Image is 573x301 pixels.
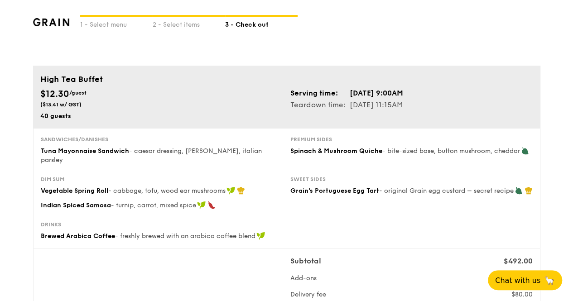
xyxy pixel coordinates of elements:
span: - cabbage, tofu, wood ear mushrooms [108,187,226,195]
span: $80.00 [511,291,533,298]
div: Dim sum [41,176,283,183]
td: Serving time: [290,87,349,99]
img: icon-spicy.37a8142b.svg [207,201,216,209]
img: icon-vegetarian.fe4039eb.svg [515,186,523,195]
img: icon-vegan.f8ff3823.svg [226,186,236,195]
img: icon-vegan.f8ff3823.svg [256,232,265,240]
td: [DATE] 11:15AM [349,99,404,111]
img: icon-chef-hat.a58ddaea.svg [237,186,245,195]
span: Subtotal [290,257,321,265]
span: Add-ons [290,274,317,282]
td: Teardown time: [290,99,349,111]
span: /guest [69,90,87,96]
span: Grain's Portuguese Egg Tart [290,187,379,195]
div: 40 guests [40,112,283,121]
span: Delivery fee [290,291,326,298]
span: - original Grain egg custard – secret recipe [379,187,514,195]
div: High Tea Buffet [40,73,533,86]
td: [DATE] 9:00AM [349,87,404,99]
img: icon-chef-hat.a58ddaea.svg [525,186,533,195]
span: Indian Spiced Samosa [41,201,111,209]
div: Sandwiches/Danishes [41,136,283,143]
div: Sweet sides [290,176,533,183]
span: 🦙 [544,275,555,286]
div: Premium sides [290,136,533,143]
img: grain-logotype.1cdc1e11.png [33,18,70,26]
span: - bite-sized base, button mushroom, cheddar [382,147,520,155]
button: Chat with us🦙 [488,270,562,290]
div: 2 - Select items [153,17,225,29]
span: ($13.41 w/ GST) [40,101,82,108]
img: icon-vegetarian.fe4039eb.svg [521,147,529,155]
span: Vegetable Spring Roll [41,187,108,195]
div: Drinks [41,221,283,228]
span: Spinach & Mushroom Quiche [290,147,382,155]
span: $492.00 [504,257,533,265]
img: icon-vegan.f8ff3823.svg [197,201,206,209]
span: Tuna Mayonnaise Sandwich [41,147,129,155]
span: - turnip, carrot, mixed spice [111,201,196,209]
span: Brewed Arabica Coffee [41,232,115,240]
div: 1 - Select menu [80,17,153,29]
span: - freshly brewed with an arabica coffee blend [115,232,255,240]
span: - caesar dressing, [PERSON_NAME], italian parsley [41,147,262,164]
span: $12.30 [40,89,69,100]
span: Chat with us [495,276,540,285]
div: 3 - Check out [225,17,298,29]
